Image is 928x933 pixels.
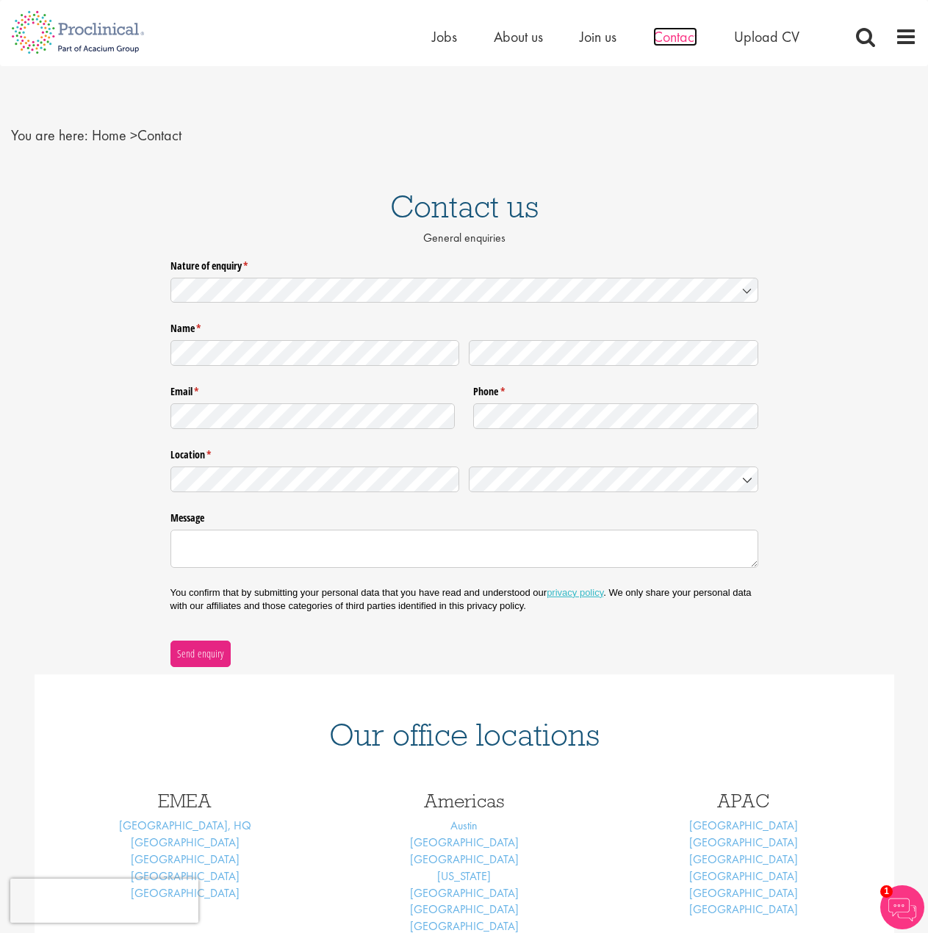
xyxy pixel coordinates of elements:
a: breadcrumb link to Home [92,126,126,145]
legend: Location [170,443,758,462]
input: Country [469,466,758,492]
a: Austin [450,818,478,833]
a: Upload CV [734,27,799,46]
p: You confirm that by submitting your personal data that you have read and understood our . We only... [170,586,758,613]
a: Jobs [432,27,457,46]
span: > [130,126,137,145]
a: [GEOGRAPHIC_DATA], HQ [119,818,251,833]
button: Send enquiry [170,641,231,667]
input: State / Province / Region [170,466,460,492]
h3: EMEA [57,791,314,810]
span: Send enquiry [176,646,224,662]
a: Join us [580,27,616,46]
label: Nature of enquiry [170,253,758,273]
a: [GEOGRAPHIC_DATA] [410,851,519,867]
a: [US_STATE] [437,868,491,884]
h1: Our office locations [57,718,872,751]
a: Contact [653,27,697,46]
a: [GEOGRAPHIC_DATA] [689,851,798,867]
a: [GEOGRAPHIC_DATA] [689,868,798,884]
a: privacy policy [547,587,603,598]
a: [GEOGRAPHIC_DATA] [410,835,519,850]
a: [GEOGRAPHIC_DATA] [410,901,519,917]
a: About us [494,27,543,46]
a: [GEOGRAPHIC_DATA] [689,901,798,917]
a: [GEOGRAPHIC_DATA] [689,885,798,901]
iframe: reCAPTCHA [10,879,198,923]
a: [GEOGRAPHIC_DATA] [689,835,798,850]
input: First [170,340,460,366]
a: [GEOGRAPHIC_DATA] [689,818,798,833]
h3: Americas [336,791,593,810]
a: [GEOGRAPHIC_DATA] [131,835,240,850]
img: Chatbot [880,885,924,929]
a: [GEOGRAPHIC_DATA] [410,885,519,901]
a: [GEOGRAPHIC_DATA] [131,868,240,884]
label: Phone [473,380,758,399]
span: Contact [92,126,181,145]
input: Last [469,340,758,366]
legend: Name [170,317,758,336]
label: Message [170,506,758,525]
span: 1 [880,885,893,898]
span: You are here: [11,126,88,145]
h3: APAC [615,791,872,810]
label: Email [170,380,456,399]
a: [GEOGRAPHIC_DATA] [131,851,240,867]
